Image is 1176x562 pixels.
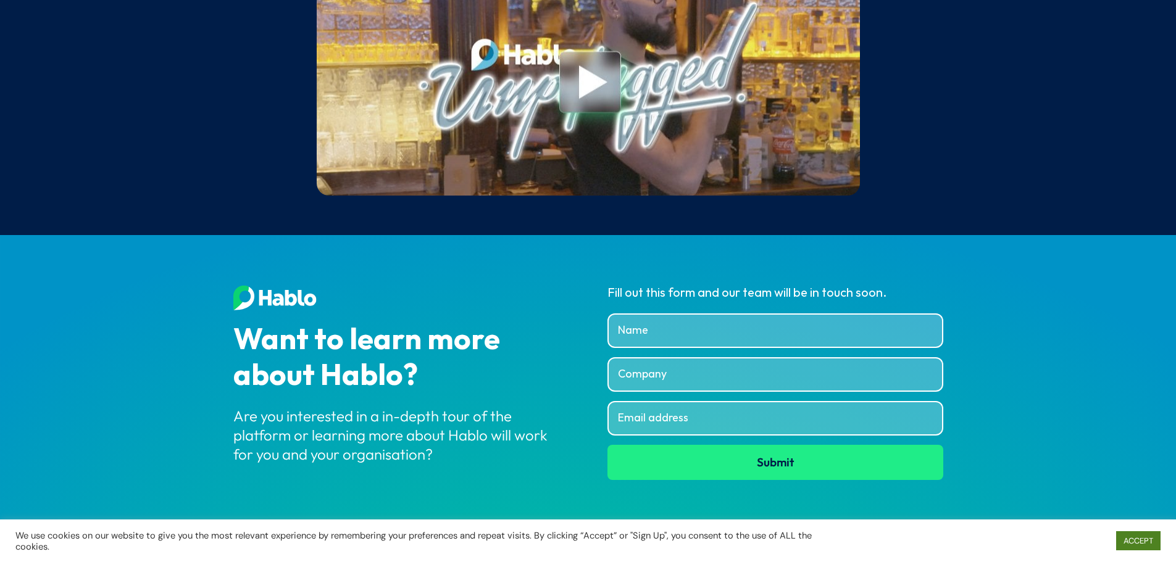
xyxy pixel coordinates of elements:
div: Are you interested in a in-depth tour of the platform or learning more about Hablo will work for ... [233,407,569,465]
a: ACCEPT [1116,531,1161,550]
input: Name [607,313,943,348]
button: Submit [607,445,943,479]
input: Email address [607,401,943,436]
div: Want to learn more about Hablo? [233,323,569,394]
div: Fill out this form and our team will be in touch soon. [607,285,943,301]
div: We use cookies on our website to give you the most relevant experience by remembering your prefer... [15,530,817,552]
img: Hablo Footer Logo White [233,285,317,310]
input: Company [607,357,943,392]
